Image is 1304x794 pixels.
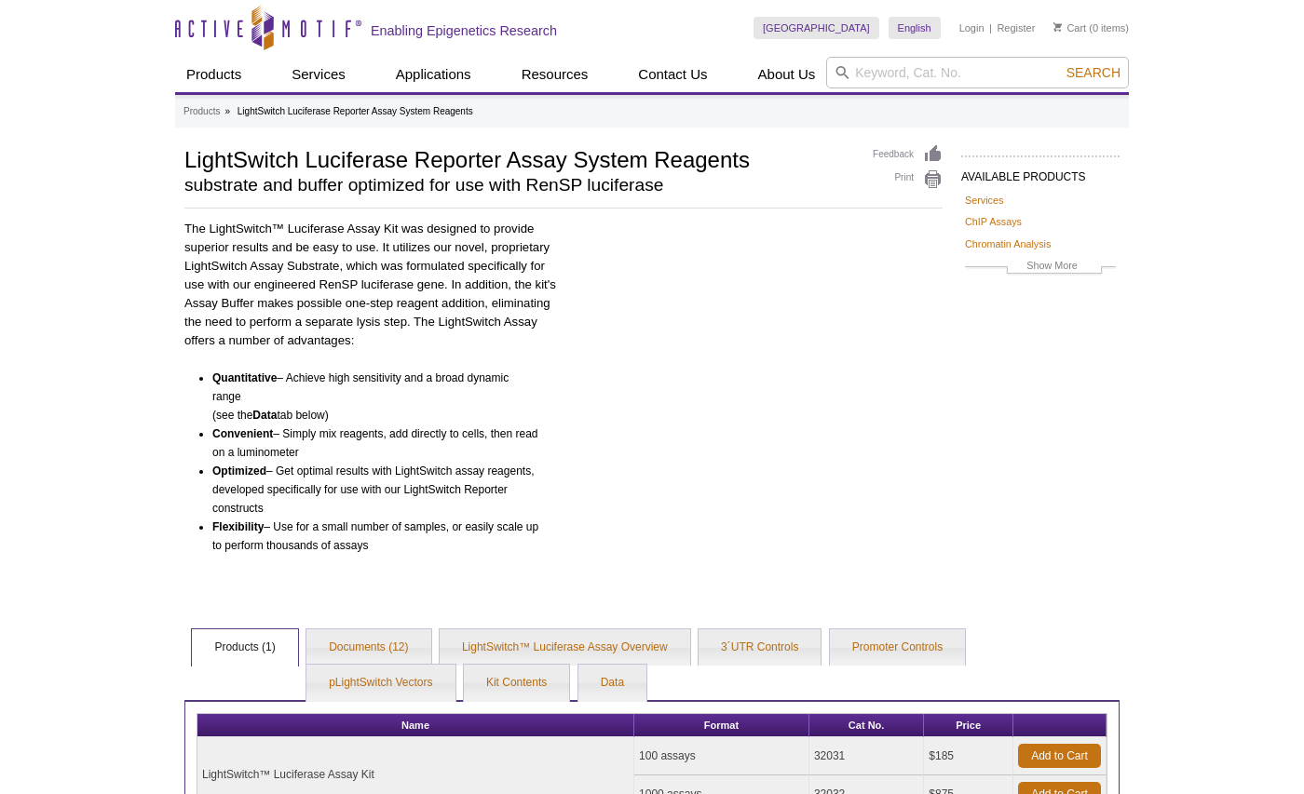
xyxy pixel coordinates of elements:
b: Flexibility [212,520,264,533]
a: Kit Contents [464,665,569,702]
a: Products [183,103,220,120]
a: Chromatin Analysis [965,236,1051,252]
a: Show More [965,257,1116,278]
h2: substrate and buffer optimized for use with RenSP luciferase [184,177,854,194]
td: 32031 [809,737,924,775]
th: Price [924,714,1013,737]
b: Optimized [212,464,266,478]
a: Login [959,21,985,34]
td: $185 [924,737,1013,775]
a: Promoter Controls [830,629,965,666]
li: LightSwitch Luciferase Reporter Assay System Reagents [238,106,473,116]
b: Quantitative [212,371,277,384]
li: – Achieve high sensitivity and a broad dynamic range (see the tab below) [212,369,539,424]
a: [GEOGRAPHIC_DATA] [754,17,879,39]
a: Applications [385,57,482,92]
th: Name [197,714,634,737]
a: Feedback [873,144,943,165]
button: Search [1061,64,1126,81]
a: About Us [747,57,827,92]
li: – Simply mix reagents, add directly to cells, then read on a luminometer [212,424,539,462]
a: English [889,17,941,39]
a: ChIP Assays [965,213,1022,230]
a: LightSwitch™ Luciferase Assay Overview [440,629,690,666]
a: Register [997,21,1035,34]
a: Data [578,665,646,702]
b: Convenient [212,427,273,440]
th: Cat No. [809,714,924,737]
a: Documents (12) [306,629,430,666]
li: » [224,106,230,116]
th: Format [634,714,809,737]
a: Print [873,169,943,190]
input: Keyword, Cat. No. [826,57,1129,88]
td: 100 assays [634,737,809,775]
a: Contact Us [627,57,718,92]
a: Services [965,192,1003,209]
b: Data [252,409,277,422]
li: (0 items) [1053,17,1129,39]
h2: Enabling Epigenetics Research [371,22,557,39]
h1: LightSwitch Luciferase Reporter Assay System Reagents [184,144,854,172]
span: Search [1066,65,1121,80]
a: Products (1) [192,629,297,666]
a: Resources [510,57,600,92]
li: | [989,17,992,39]
img: Your Cart [1053,22,1062,32]
p: The LightSwitch™ Luciferase Assay Kit was designed to provide superior results and be easy to use... [184,220,556,350]
a: pLightSwitch Vectors [306,665,455,702]
a: Cart [1053,21,1086,34]
iframe: Watch the Lightswitch video [570,220,942,428]
a: 3´UTR Controls [699,629,821,666]
li: – Use for a small number of samples, or easily scale up to perform thousands of assays [212,518,539,555]
a: Products [175,57,252,92]
a: Services [280,57,357,92]
h2: AVAILABLE PRODUCTS [961,155,1120,189]
a: Add to Cart [1018,744,1101,768]
li: – Get optimal results with LightSwitch assay reagents, developed specifically for use with our Li... [212,462,539,518]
